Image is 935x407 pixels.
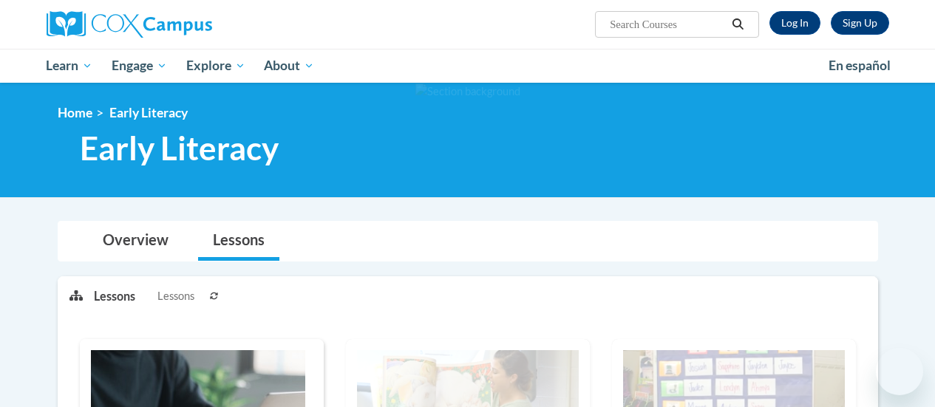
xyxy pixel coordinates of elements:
[47,11,313,38] a: Cox Campus
[415,83,520,100] img: Section background
[829,58,891,73] span: En español
[37,49,103,83] a: Learn
[727,16,749,33] button: Search
[47,11,212,38] img: Cox Campus
[186,57,245,75] span: Explore
[177,49,255,83] a: Explore
[58,105,92,120] a: Home
[198,222,279,261] a: Lessons
[769,11,820,35] a: Log In
[80,129,279,168] span: Early Literacy
[94,288,135,304] p: Lessons
[254,49,324,83] a: About
[112,57,167,75] span: Engage
[88,222,183,261] a: Overview
[608,16,727,33] input: Search Courses
[46,57,92,75] span: Learn
[157,288,194,304] span: Lessons
[831,11,889,35] a: Register
[264,57,314,75] span: About
[35,49,900,83] div: Main menu
[109,105,188,120] span: Early Literacy
[819,50,900,81] a: En español
[876,348,923,395] iframe: Button to launch messaging window
[102,49,177,83] a: Engage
